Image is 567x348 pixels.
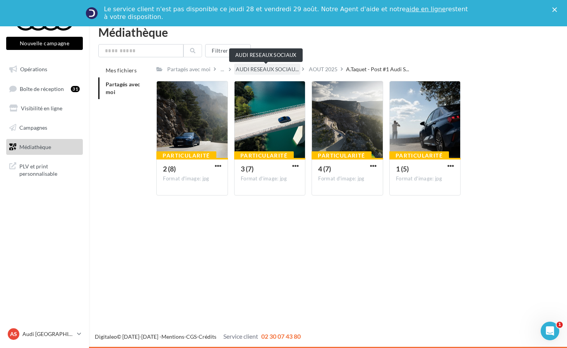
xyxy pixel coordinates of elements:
a: Médiathèque [5,139,84,155]
span: Visibilité en ligne [21,105,62,111]
a: Visibilité en ligne [5,100,84,117]
a: PLV et print personnalisable [5,158,84,181]
span: PLV et print personnalisable [19,161,80,178]
div: Particularité [156,151,216,160]
div: Particularité [234,151,294,160]
div: Format d'image: jpg [163,175,221,182]
div: ... [219,64,226,75]
span: Opérations [20,66,47,72]
span: AUDI RESEAUX SOCIAU... [236,65,299,73]
div: Le service client n'est pas disponible ce jeudi 28 et vendredi 29 août. Notre Agent d'aide et not... [104,5,469,21]
div: Format d'image: jpg [241,175,299,182]
a: aide en ligne [406,5,445,13]
span: 02 30 07 43 80 [261,333,301,340]
span: © [DATE]-[DATE] - - - [95,333,301,340]
span: AS [10,330,17,338]
span: Service client [223,333,258,340]
span: Médiathèque [19,143,51,150]
span: 3 (7) [241,165,254,173]
div: Particularité [389,151,449,160]
span: Mes fichiers [106,67,137,74]
span: 2 (8) [163,165,176,173]
div: Fermer [552,7,560,12]
div: Format d'image: jpg [318,175,377,182]
div: Partagés avec moi [167,65,211,73]
iframe: Intercom live chat [541,322,559,340]
a: CGS [186,333,197,340]
div: 31 [71,86,80,92]
a: Crédits [199,333,216,340]
div: AOUT 2025 [309,65,337,73]
a: Opérations [5,61,84,77]
div: Format d'image: jpg [396,175,454,182]
p: Audi [GEOGRAPHIC_DATA] [22,330,74,338]
span: Boîte de réception [20,85,64,92]
a: Mentions [161,333,184,340]
span: Partagés avec moi [106,81,140,95]
a: Boîte de réception31 [5,81,84,97]
img: Profile image for Service-Client [86,7,98,19]
div: AUDI RESEAUX SOCIAUX [229,48,303,62]
a: AS Audi [GEOGRAPHIC_DATA] [6,327,83,341]
a: Digitaleo [95,333,117,340]
div: Particularité [312,151,371,160]
span: Campagnes [19,124,47,131]
a: Campagnes [5,120,84,136]
span: 4 (7) [318,165,331,173]
span: 1 (5) [396,165,409,173]
button: Filtrer par [205,44,251,57]
span: 1 [557,322,563,328]
button: Nouvelle campagne [6,37,83,50]
div: Médiathèque [98,26,558,38]
span: A.Taquet - Post #1 Audi S... [346,65,409,73]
